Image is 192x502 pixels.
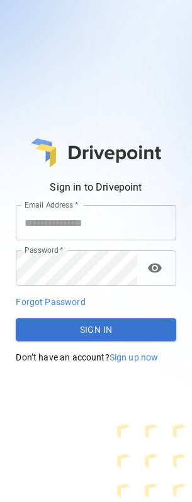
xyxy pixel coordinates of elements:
p: Don’t have an account? [16,351,176,364]
span: Forgot Password [16,297,85,307]
span: visibility [147,260,162,276]
label: Password [25,245,63,255]
button: Sign In [16,318,176,341]
label: Email Address [25,199,78,210]
span: Sign up now [110,352,159,362]
img: main logo [31,138,161,167]
p: Sign in to Drivepoint [16,180,176,195]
